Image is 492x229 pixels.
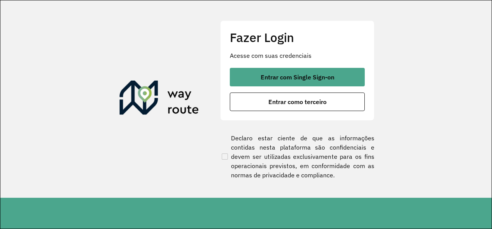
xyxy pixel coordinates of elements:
[261,74,334,80] span: Entrar com Single Sign-on
[230,68,365,86] button: button
[230,93,365,111] button: button
[220,133,374,180] label: Declaro estar ciente de que as informações contidas nesta plataforma são confidenciais e devem se...
[230,30,365,45] h2: Fazer Login
[230,51,365,60] p: Acesse com suas credenciais
[268,99,327,105] span: Entrar como terceiro
[120,81,199,118] img: Roteirizador AmbevTech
